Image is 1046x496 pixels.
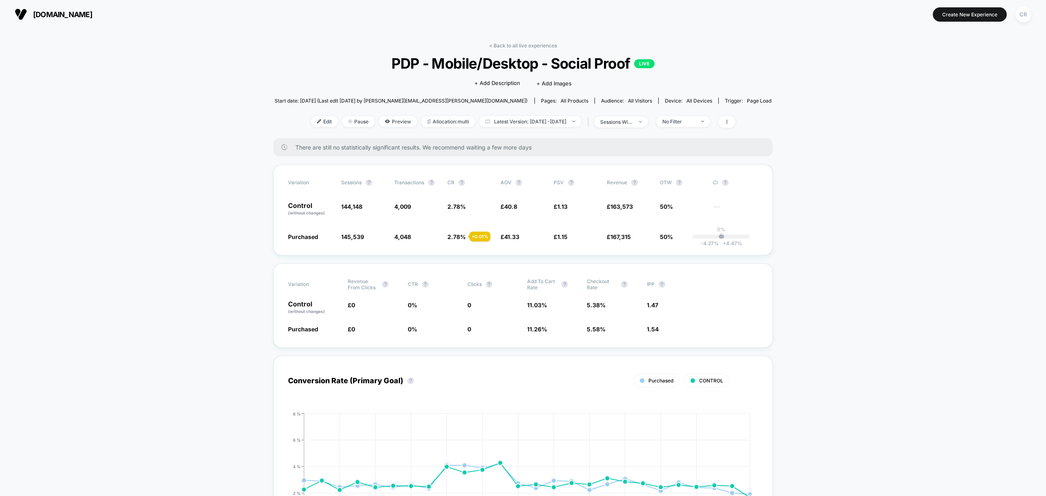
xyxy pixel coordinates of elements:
[600,119,633,125] div: sessions with impression
[504,203,517,210] span: 40.8
[607,233,631,240] span: £
[719,240,742,246] span: 4.47 %
[501,233,519,240] span: £
[394,203,411,210] span: 4,009
[341,203,362,210] span: 144,148
[587,278,617,290] span: Checkout Rate
[288,326,318,333] span: Purchased
[628,98,652,104] span: All Visitors
[648,378,673,384] span: Purchased
[479,116,581,127] span: Latest Version: [DATE] - [DATE]
[467,281,482,287] span: Clicks
[288,179,333,186] span: Variation
[713,204,758,216] span: ---
[720,232,722,239] p: |
[15,8,27,20] img: Visually logo
[447,233,466,240] span: 2.78 %
[557,203,568,210] span: 1.13
[686,98,712,104] span: all devices
[527,278,557,290] span: Add To Cart Rate
[660,203,673,210] span: 50%
[407,378,414,384] button: ?
[536,80,572,87] span: + Add Images
[366,179,372,186] button: ?
[660,179,705,186] span: OTW
[348,302,355,308] span: £
[607,179,627,185] span: Revenue
[317,119,321,123] img: edit
[299,55,747,72] span: PDP - Mobile/Desktop - Social Proof
[554,179,564,185] span: PSV
[587,326,606,333] span: 5.58 %
[351,326,355,333] span: 0
[639,121,642,123] img: end
[647,302,658,308] span: 1.47
[610,233,631,240] span: 167,315
[293,437,301,442] tspan: 6 %
[607,203,633,210] span: £
[621,281,628,288] button: ?
[586,116,594,128] span: |
[647,326,659,333] span: 1.54
[288,210,325,215] span: (without changes)
[382,281,389,288] button: ?
[348,119,352,123] img: end
[610,203,633,210] span: 163,573
[660,233,673,240] span: 50%
[501,179,512,185] span: AOV
[422,281,429,288] button: ?
[725,98,771,104] div: Trigger:
[288,233,318,240] span: Purchased
[288,202,333,216] p: Control
[447,203,466,210] span: 2.78 %
[408,326,417,333] span: 0 %
[554,203,568,210] span: £
[747,98,771,104] span: Page Load
[568,179,574,186] button: ?
[634,59,655,68] p: LIVE
[722,179,729,186] button: ?
[701,240,719,246] span: -4.27 %
[12,8,95,21] button: [DOMAIN_NAME]
[348,326,355,333] span: £
[561,281,568,288] button: ?
[427,119,431,124] img: rebalance
[288,301,340,315] p: Control
[554,233,568,240] span: £
[293,411,301,416] tspan: 8 %
[33,10,92,19] span: [DOMAIN_NAME]
[341,179,362,185] span: Sessions
[348,278,378,290] span: Revenue From Clicks
[474,79,520,87] span: + Add Description
[288,278,333,290] span: Variation
[723,240,726,246] span: +
[504,233,519,240] span: 41.33
[501,203,517,210] span: £
[701,121,704,122] img: end
[527,326,547,333] span: 11.26 %
[561,98,588,104] span: all products
[408,281,418,287] span: CTR
[587,302,606,308] span: 5.38 %
[713,179,758,186] span: CI
[293,464,301,469] tspan: 4 %
[342,116,375,127] span: Pause
[394,233,411,240] span: 4,048
[658,98,718,104] span: Device:
[676,179,682,186] button: ?
[631,179,638,186] button: ?
[447,179,454,185] span: CR
[516,179,522,186] button: ?
[699,378,723,384] span: CONTROL
[541,98,588,104] div: Pages:
[527,302,547,308] span: 11.03 %
[1013,6,1034,23] button: CR
[311,116,338,127] span: Edit
[341,233,364,240] span: 145,539
[572,121,575,122] img: end
[933,7,1007,22] button: Create New Experience
[295,144,756,151] span: There are still no statistically significant results. We recommend waiting a few more days
[647,281,655,287] span: IPP
[485,119,490,123] img: calendar
[428,179,435,186] button: ?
